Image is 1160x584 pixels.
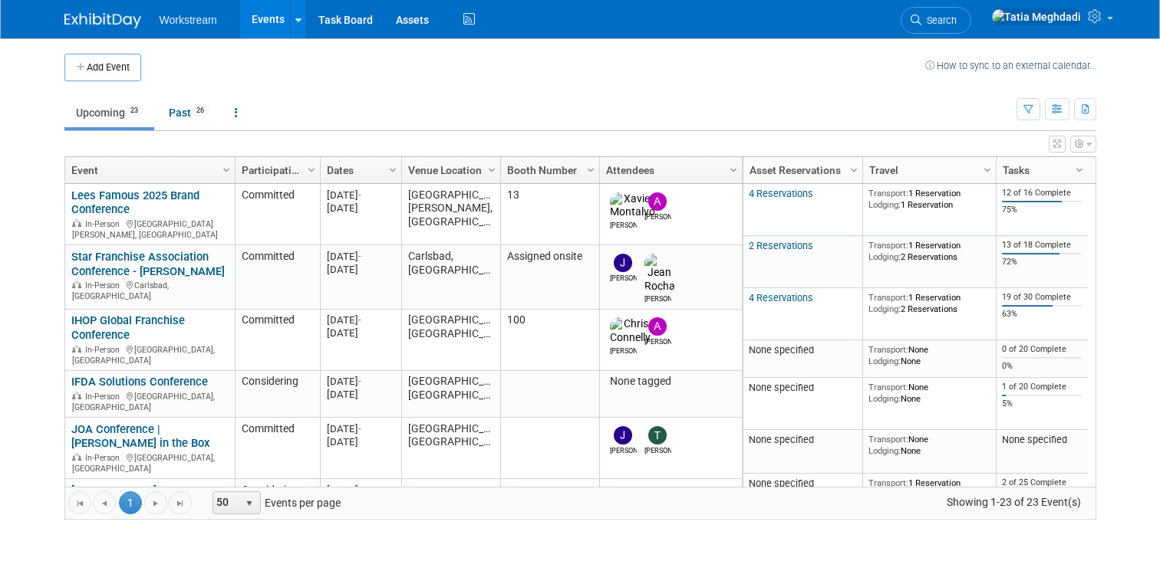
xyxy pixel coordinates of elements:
[71,375,208,389] a: IFDA Solutions Conference
[85,281,124,290] span: In-Person
[64,54,141,81] button: Add Event
[483,157,500,180] a: Column Settings
[242,157,310,183] a: Participation
[725,157,742,180] a: Column Settings
[614,426,632,445] img: Jacob Davis
[1002,188,1082,198] div: 12 of 16 Complete
[1002,257,1082,267] div: 72%
[1002,361,1082,372] div: 0%
[1002,344,1082,355] div: 0 of 20 Complete
[868,393,901,404] span: Lodging:
[71,343,228,366] div: [GEOGRAPHIC_DATA], [GEOGRAPHIC_DATA]
[71,278,228,301] div: Carlsbad, [GEOGRAPHIC_DATA]
[358,314,361,326] span: -
[868,356,901,366] span: Lodging:
[749,477,814,489] span: None specified
[500,184,599,245] td: 13
[119,491,142,514] span: 1
[192,105,209,116] span: 26
[1002,477,1082,488] div: 2 of 25 Complete
[408,157,490,183] a: Venue Location
[1002,292,1082,303] div: 19 of 30 Complete
[218,157,235,180] a: Column Settings
[303,157,320,180] a: Column Settings
[327,250,394,263] div: [DATE]
[85,453,124,463] span: In-Person
[932,491,1095,513] span: Showing 1-23 of 23 Event(s)
[644,445,671,456] div: Tanner Michaelis
[235,184,320,245] td: Committed
[868,477,990,500] div: 1 Reservation None
[358,189,361,201] span: -
[1071,157,1088,180] a: Column Settings
[150,497,162,510] span: Go to the next page
[327,326,394,340] div: [DATE]
[648,426,667,445] img: Tanner Michaelis
[868,240,990,262] div: 1 Reservation 2 Reservations
[71,217,228,240] div: [GEOGRAPHIC_DATA][PERSON_NAME], [GEOGRAPHIC_DATA]
[74,497,86,510] span: Go to the first page
[174,497,186,510] span: Go to the last page
[868,303,901,314] span: Lodging:
[235,310,320,371] td: Committed
[845,157,862,180] a: Column Settings
[85,392,124,402] span: In-Person
[606,157,732,183] a: Attendees
[1002,434,1082,446] div: None specified
[144,491,167,514] a: Go to the next page
[235,418,320,479] td: Committed
[749,188,813,199] a: 4 Reservations
[749,292,813,303] a: 4 Reservations
[327,263,394,276] div: [DATE]
[901,7,971,34] a: Search
[71,313,185,342] a: IHOP Global Franchise Conference
[868,240,908,251] span: Transport:
[614,254,632,272] img: Jacob Davis
[610,272,637,284] div: Jacob Davis
[925,60,1096,71] a: How to sync to an external calendar...
[358,376,361,387] span: -
[507,157,589,183] a: Booth Number
[979,157,996,180] a: Column Settings
[327,435,394,448] div: [DATE]
[648,317,667,336] img: Andrew Walters
[160,14,217,26] span: Workstream
[401,245,500,310] td: Carlsbad, [GEOGRAPHIC_DATA]
[1002,309,1082,320] div: 63%
[72,392,81,399] img: In-Person Event
[1003,157,1078,183] a: Tasks
[868,382,990,404] div: None None
[243,497,255,510] span: select
[868,188,990,210] div: 1 Reservation 1 Reservation
[71,157,225,183] a: Event
[921,15,957,26] span: Search
[749,344,814,356] span: None specified
[358,251,361,262] span: -
[610,192,655,220] img: Xavier Montalvo
[387,164,399,176] span: Column Settings
[644,254,675,294] img: Jean Rocha
[868,445,901,456] span: Lodging:
[327,388,394,401] div: [DATE]
[868,292,908,303] span: Transport:
[749,434,814,445] span: None specified
[582,157,599,180] a: Column Settings
[1002,382,1082,392] div: 1 of 20 Complete
[72,453,81,461] img: In-Person Event
[644,293,671,304] div: Jean Rocha
[71,250,225,278] a: Star Franchise Association Conference - [PERSON_NAME]
[327,484,394,497] div: [DATE]
[868,434,990,456] div: None None
[71,189,199,217] a: Lees Famous 2025 Brand Conference
[991,8,1082,25] img: Tatia Meghdadi
[85,345,124,355] span: In-Person
[358,423,361,435] span: -
[71,484,157,497] a: [PERSON_NAME]
[1073,164,1086,176] span: Column Settings
[1002,399,1082,409] div: 5%
[868,344,908,355] span: Transport:
[610,445,637,456] div: Jacob Davis
[68,491,91,514] a: Go to the first page
[749,382,814,393] span: None specified
[401,184,500,245] td: [GEOGRAPHIC_DATA][PERSON_NAME], [GEOGRAPHIC_DATA]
